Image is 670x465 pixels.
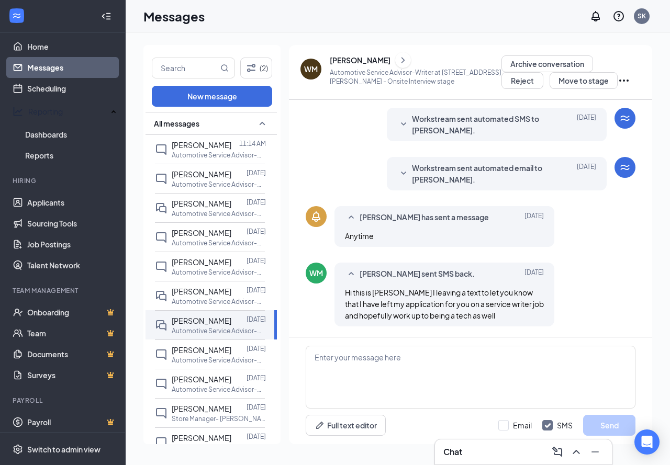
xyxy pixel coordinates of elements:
a: Sourcing Tools [27,213,117,234]
a: SurveysCrown [27,365,117,385]
div: Hiring [13,176,115,185]
a: Applicants [27,192,117,213]
svg: SmallChevronDown [397,118,410,131]
svg: Bell [310,210,322,223]
p: [DATE] [247,344,266,353]
p: Automotive Service Advisor-Writer at [STREET_ADDRESS][PERSON_NAME] [172,268,266,277]
span: [PERSON_NAME] [172,140,231,150]
a: PayrollCrown [27,412,117,433]
span: Anytime [345,231,374,241]
p: Store Manager- [PERSON_NAME] Multicare at [STREET_ADDRESS][PERSON_NAME] [172,414,266,423]
p: [DATE] [247,256,266,265]
p: Automotive Service Advisor-Writer at [STREET_ADDRESS][PERSON_NAME] [172,385,266,394]
svg: ChevronUp [570,446,583,458]
span: Workstream sent automated SMS to [PERSON_NAME]. [412,113,549,136]
span: [PERSON_NAME] [172,375,231,384]
div: WM [309,268,323,278]
svg: ChatInactive [155,143,167,156]
p: Automotive Service Advisor-Writer at [STREET_ADDRESS][PERSON_NAME] [172,297,266,306]
svg: SmallChevronUp [256,117,269,130]
svg: DoubleChat [155,319,167,332]
button: Send [583,415,635,436]
span: [PERSON_NAME] sent SMS back. [360,268,475,280]
p: Automotive Service Advisor-Writer at [STREET_ADDRESS][PERSON_NAME] - Onsite Interview stage [330,68,501,86]
span: [PERSON_NAME] [172,287,231,296]
svg: Settings [13,444,23,455]
a: DocumentsCrown [27,344,117,365]
div: Switch to admin view [27,444,100,455]
span: [PERSON_NAME] [172,345,231,355]
div: SK [638,12,646,20]
a: Scheduling [27,78,117,99]
div: Payroll [13,396,115,405]
p: [DATE] [247,403,266,412]
button: Filter (2) [240,58,272,78]
div: WM [304,64,318,74]
div: Team Management [13,286,115,295]
span: [DATE] [524,211,544,224]
p: Automotive Service Advisor-Writer at [STREET_ADDRESS][PERSON_NAME] [172,326,266,335]
p: [DATE] [247,286,266,294]
svg: ChatInactive [155,348,167,361]
span: [PERSON_NAME] [172,257,231,267]
svg: SmallChevronUp [345,268,358,280]
button: Minimize [587,444,604,460]
p: Store Manager- [PERSON_NAME] Multicare at [STREET_ADDRESS][PERSON_NAME] [172,444,266,452]
a: Talent Network [27,255,117,276]
svg: SmallChevronUp [345,211,358,224]
button: Move to stage [550,72,618,89]
svg: Analysis [13,106,23,117]
p: Automotive Service Advisor-Writer at [STREET_ADDRESS][PERSON_NAME] [172,151,266,160]
svg: ChevronRight [398,54,408,66]
p: Automotive Service Advisor-Writer at [STREET_ADDRESS][PERSON_NAME] [172,356,266,365]
p: 11:14 AM [239,139,266,148]
svg: ChatInactive [155,407,167,419]
span: [PERSON_NAME] has sent a message [360,211,489,224]
svg: Notifications [589,10,602,22]
p: [DATE] [247,315,266,324]
svg: MagnifyingGlass [220,64,229,72]
svg: QuestionInfo [612,10,625,22]
div: [PERSON_NAME] [330,55,390,65]
p: Automotive Service Advisor-Writer at [STREET_ADDRESS][PERSON_NAME] [172,209,266,218]
div: Open Intercom Messenger [634,429,660,455]
svg: Collapse [101,11,111,21]
span: All messages [154,118,199,129]
svg: ChatInactive [155,260,167,273]
span: [PERSON_NAME] [172,433,231,443]
a: Job Postings [27,234,117,255]
span: [DATE] [577,113,596,136]
button: Archive conversation [501,55,593,72]
a: Home [27,36,117,57]
svg: ChatInactive [155,436,167,449]
p: [DATE] [247,373,266,382]
span: [PERSON_NAME] [172,316,231,325]
button: Reject [501,72,543,89]
svg: ChatInactive [155,231,167,244]
button: ComposeMessage [549,444,566,460]
h3: Chat [443,446,462,458]
input: Search [152,58,218,78]
svg: WorkstreamLogo [619,161,631,174]
h1: Messages [143,7,205,25]
p: Automotive Service Advisor-Writer at [STREET_ADDRESS][PERSON_NAME] [172,239,266,247]
span: [PERSON_NAME] [172,404,231,413]
p: Automotive Service Advisor-Writer at [STREET_ADDRESS][PERSON_NAME] [172,180,266,189]
button: ChevronRight [395,52,411,68]
svg: WorkstreamLogo [619,112,631,124]
span: [PERSON_NAME] [172,169,231,179]
p: [DATE] [247,168,266,177]
button: ChevronUp [568,444,585,460]
svg: WorkstreamLogo [12,10,22,21]
a: Dashboards [25,124,117,145]
svg: DoubleChat [155,202,167,214]
p: [DATE] [247,198,266,207]
span: [PERSON_NAME] [172,199,231,208]
svg: Pen [315,420,325,430]
span: [DATE] [524,268,544,280]
span: [PERSON_NAME] [172,228,231,237]
svg: Ellipses [618,74,630,87]
div: Reporting [28,106,108,117]
p: [DATE] [247,227,266,236]
p: [DATE] [247,432,266,441]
